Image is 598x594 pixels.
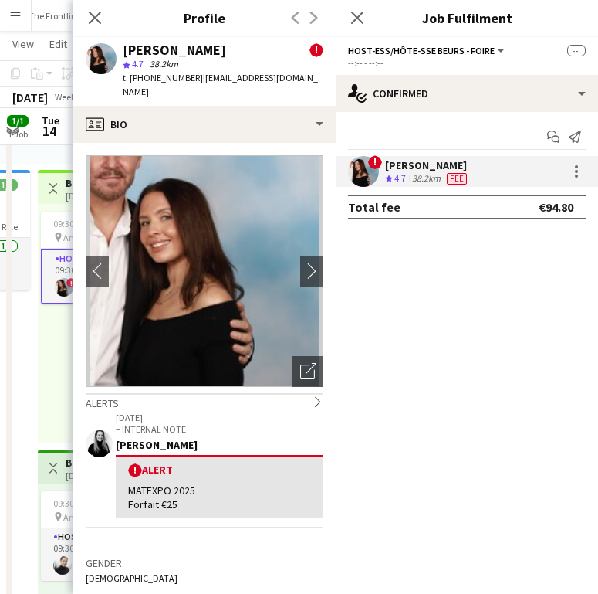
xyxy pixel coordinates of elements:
[447,173,467,185] span: Fee
[42,114,59,127] span: Tue
[539,199,573,215] div: €94.80
[309,43,323,57] span: !
[348,45,495,56] span: Host-ess/Hôte-sse Beurs - Foire
[41,249,214,304] app-card-role: Host-ess/Hôte-sse Beurs - Foire1/109:30-19:00 (9h30m)![PERSON_NAME]
[86,556,323,570] h3: Gender
[116,438,323,452] div: [PERSON_NAME]
[292,356,323,387] div: Open photos pop-in
[348,199,400,215] div: Total fee
[123,72,203,83] span: t. [PHONE_NUMBER]
[66,470,181,481] div: [DATE] → [DATE]
[128,484,311,511] div: MATEXPO 2025 Forfait €25
[53,497,133,509] span: 09:30-19:00 (9h30m)
[63,232,116,243] span: Antwerp Expo
[336,8,598,28] h3: Job Fulfilment
[385,158,470,172] div: [PERSON_NAME]
[49,37,67,51] span: Edit
[394,172,406,184] span: 4.7
[132,58,144,70] span: 4.7
[41,528,214,581] app-card-role: Host-ess/Hôte-sse1/109:30-19:00 (9h30m)[PERSON_NAME]
[128,463,142,477] span: !
[86,572,177,584] span: [DEMOGRAPHIC_DATA]
[368,155,382,169] span: !
[41,491,214,581] app-job-card: 09:30-19:00 (9h30m)1/1 Antwerp Expo1 RoleHost-ess/Hôte-sse1/109:30-19:00 (9h30m)[PERSON_NAME]
[41,212,214,304] app-job-card: 09:30-19:00 (9h30m)1/1 Antwerp Expo1 RoleHost-ess/Hôte-sse Beurs - Foire1/109:30-19:00 (9h30m)![P...
[348,45,507,56] button: Host-ess/Hôte-sse Beurs - Foire
[6,34,40,54] a: View
[123,72,318,97] span: | [EMAIL_ADDRESS][DOMAIN_NAME]
[123,43,226,57] div: [PERSON_NAME]
[116,412,323,423] p: [DATE]
[567,45,586,56] span: --
[66,456,181,470] h3: B/EUTRACO Transport & Logistics [GEOGRAPHIC_DATA] (14-16/10/25)
[12,37,34,51] span: View
[444,172,470,185] div: Crew has different fees then in role
[409,172,444,185] div: 38.2km
[53,218,133,229] span: 09:30-19:00 (9h30m)
[66,278,76,287] span: !
[348,57,586,69] div: --:-- - --:--
[39,122,59,140] span: 14
[73,8,336,28] h3: Profile
[12,90,48,105] div: [DATE]
[336,75,598,112] div: Confirmed
[147,58,181,70] span: 38.2km
[51,91,90,103] span: Week 42
[66,190,181,202] div: [DATE] → [DATE]
[86,393,323,410] div: Alerts
[86,155,323,387] img: Crew avatar or photo
[66,176,181,190] h3: B/ Kärcher - vakbeurs Transport & Logistics - [GEOGRAPHIC_DATA] Expo (14+16/10/25)
[128,463,311,477] div: Alert
[43,34,73,54] a: Edit
[73,106,336,143] div: Bio
[116,423,323,435] p: – INTERNAL NOTE
[63,511,116,523] span: Antwerp Expo
[7,115,29,127] span: 1/1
